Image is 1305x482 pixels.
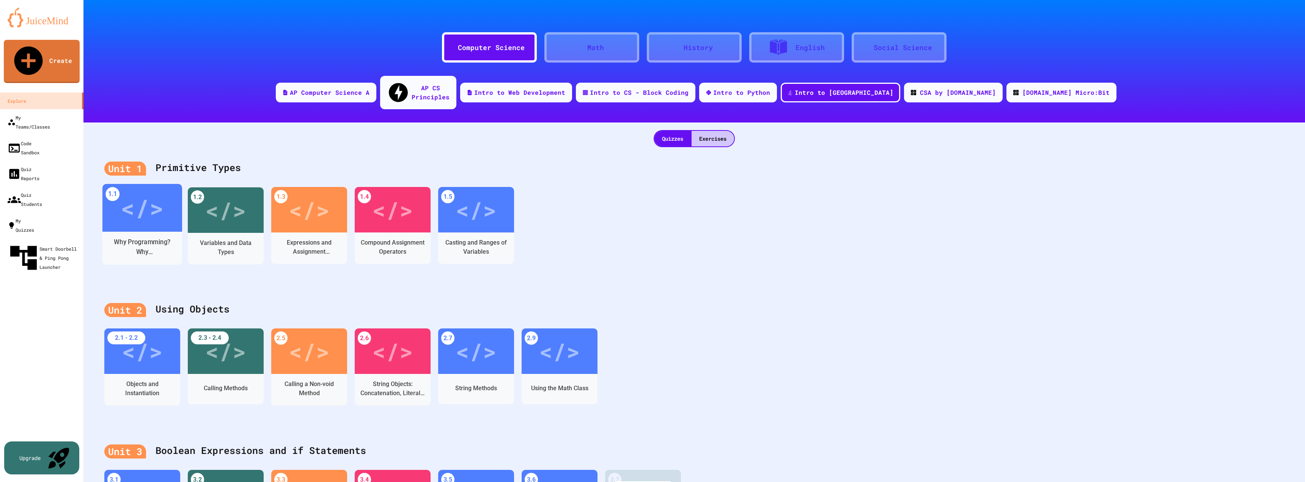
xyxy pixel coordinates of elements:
div: My Quizzes [8,216,34,234]
div: Social Science [874,42,932,53]
div: Intro to Python [713,88,770,97]
div: Intro to CS - Block Coding [590,88,689,97]
img: CODE_logo_RGB.png [911,90,916,95]
div: Why Programming? Why [GEOGRAPHIC_DATA]? [108,238,176,257]
div: 1.5 [441,190,454,203]
div: Code Sandbox [8,139,39,157]
div: 2.6 [358,331,371,345]
div: Quiz Reports [8,165,39,183]
div: Using the Math Class [531,384,588,393]
div: 1.3 [274,190,288,203]
div: Exercises [692,131,734,146]
div: 2.3 - 2.4 [191,331,229,344]
div: Unit 2 [104,303,146,317]
div: Computer Science [458,42,525,53]
div: String Objects: Concatenation, Literals, and More [360,380,425,398]
div: </> [289,193,330,227]
div: Using Objects [104,294,1284,325]
div: Calling Methods [204,384,248,393]
div: </> [121,190,164,226]
img: CODE_logo_RGB.png [1013,90,1019,95]
div: Smart Doorbell & Ping Pong Launcher [8,242,80,274]
div: CSA by [DOMAIN_NAME] [920,88,996,97]
div: Objects and Instantiation [110,380,175,398]
div: Unit 3 [104,444,146,459]
div: Upgrade [19,454,41,462]
div: </> [122,334,163,368]
div: Intro to [GEOGRAPHIC_DATA] [795,88,893,97]
div: History [684,42,713,53]
div: AP Computer Science A [290,88,369,97]
div: </> [205,193,246,227]
div: 1.2 [191,190,204,204]
div: Variables and Data Types [193,239,258,257]
div: 2.7 [441,331,454,345]
div: English [796,42,825,53]
div: Explore [8,96,26,105]
img: logo-orange.svg [8,8,76,27]
div: Compound Assignment Operators [360,238,425,256]
div: Intro to Web Development [474,88,565,97]
div: AP CS Principles [412,83,450,102]
div: 1.4 [358,190,371,203]
div: 2.1 - 2.2 [107,331,145,344]
div: Primitive Types [104,153,1284,183]
div: </> [372,334,413,368]
div: Calling a Non-void Method [277,380,341,398]
div: Boolean Expressions and if Statements [104,436,1284,466]
div: </> [289,334,330,368]
div: [DOMAIN_NAME] Micro:Bit [1022,88,1110,97]
div: Casting and Ranges of Variables [444,238,508,256]
div: Math [587,42,604,53]
div: </> [456,334,497,368]
div: Quiz Students [8,190,42,209]
div: String Methods [455,384,497,393]
div: My Teams/Classes [8,113,50,131]
a: Create [4,40,80,83]
div: </> [539,334,580,368]
div: Quizzes [654,131,691,146]
div: 1.1 [105,187,119,201]
div: </> [372,193,413,227]
div: Unit 1 [104,162,146,176]
div: </> [456,193,497,227]
div: Expressions and Assignment Statements [277,238,341,256]
div: 2.5 [274,331,288,345]
div: </> [205,334,246,368]
div: 2.9 [525,331,538,345]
